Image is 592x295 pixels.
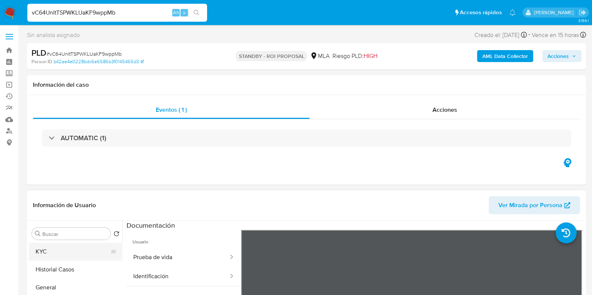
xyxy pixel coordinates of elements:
[183,9,185,16] span: s
[310,52,329,60] div: MLA
[27,8,207,18] input: Buscar usuario o caso...
[33,202,96,209] h1: Información de Usuario
[29,261,122,279] button: Historial Casos
[42,231,107,237] input: Buscar
[33,81,580,89] h1: Información del caso
[482,50,528,62] b: AML Data Collector
[532,31,579,39] span: Vence en 15 horas
[332,52,377,60] span: Riesgo PLD:
[528,30,530,40] span: -
[27,31,80,39] span: Sin analista asignado
[35,231,41,237] button: Buscar
[579,9,586,16] a: Salir
[42,129,571,147] div: AUTOMATIC (1)
[54,58,144,65] a: b42ae4e0228bdc6e6586b3f0145465d3
[189,7,204,18] button: search-icon
[498,196,562,214] span: Ver Mirada por Persona
[31,47,46,59] b: PLD
[156,105,187,114] span: Eventos ( 1 )
[477,50,533,62] button: AML Data Collector
[61,134,106,142] h3: AUTOMATIC (1)
[489,196,580,214] button: Ver Mirada por Persona
[432,105,457,114] span: Acciones
[236,51,307,61] p: STANDBY - ROI PROPOSAL
[363,52,377,60] span: HIGH
[547,50,569,62] span: Acciones
[173,9,179,16] span: Alt
[113,231,119,239] button: Volver al orden por defecto
[31,58,52,65] b: Person ID
[460,9,502,16] span: Accesos rápidos
[29,243,116,261] button: KYC
[474,30,527,40] div: Creado el: [DATE]
[534,9,576,16] p: florencia.lera@mercadolibre.com
[509,9,516,16] a: Notificaciones
[46,50,122,58] span: # vC64UnItTSPWKLUaKF9wppMb
[542,50,582,62] button: Acciones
